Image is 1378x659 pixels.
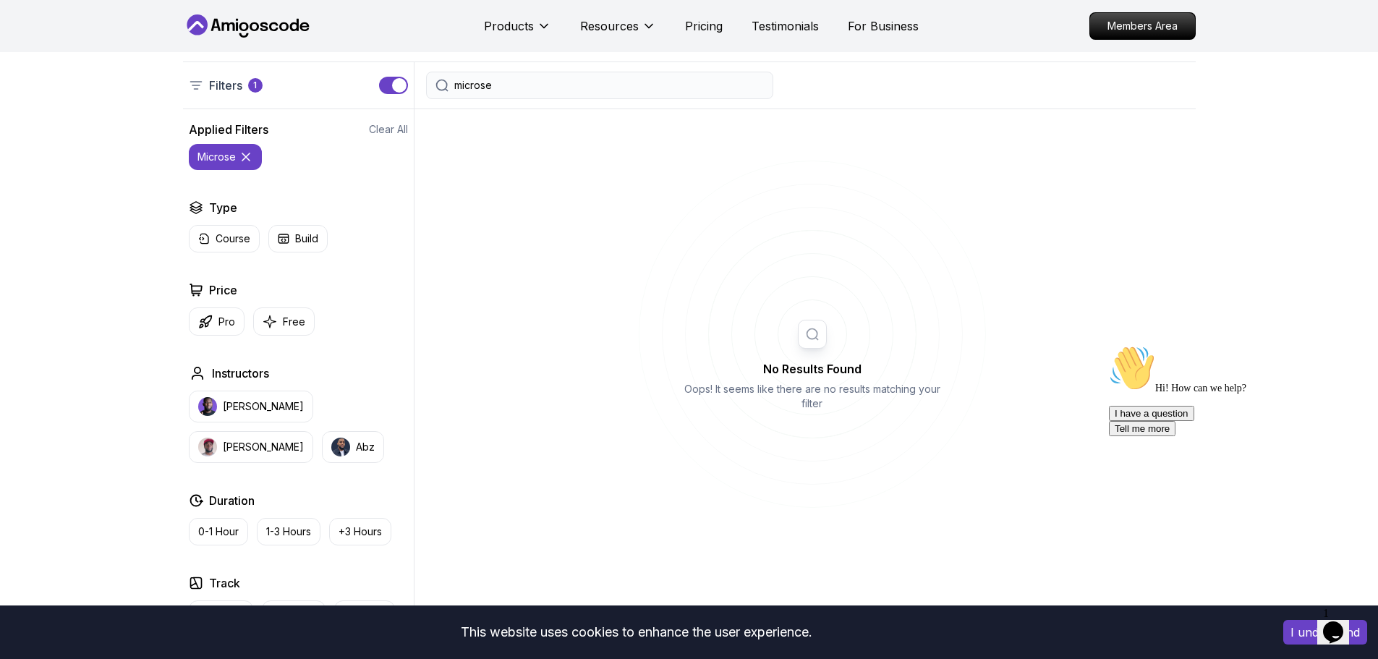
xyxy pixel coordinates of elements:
div: This website uses cookies to enhance the user experience. [11,616,1262,648]
p: Abz [356,440,375,454]
p: Build [295,231,318,246]
button: instructor img[PERSON_NAME] [189,391,313,422]
button: Clear All [369,122,408,137]
button: Front End [189,600,253,628]
p: 1 [253,80,257,91]
p: Free [283,315,305,329]
button: microse [189,144,262,170]
button: instructor imgAbz [322,431,384,463]
button: +3 Hours [329,518,391,545]
button: Dev Ops [334,600,395,628]
img: instructor img [198,397,217,416]
p: [PERSON_NAME] [223,440,304,454]
h2: No Results Found [679,360,946,378]
button: Products [484,17,551,46]
p: Oops! It seems like there are no results matching your filter [679,382,946,411]
iframe: chat widget [1103,339,1364,594]
input: Search Java, React, Spring boot ... [454,78,764,93]
h2: Instructors [212,365,269,382]
a: For Business [848,17,919,35]
a: Testimonials [752,17,819,35]
button: Build [268,225,328,252]
p: 1-3 Hours [266,524,311,539]
button: Pro [189,307,244,336]
button: Back End [262,600,326,628]
img: instructor img [198,438,217,456]
h2: Applied Filters [189,121,268,138]
p: Members Area [1090,13,1195,39]
p: Resources [580,17,639,35]
button: instructor img[PERSON_NAME] [189,431,313,463]
p: 0-1 Hour [198,524,239,539]
button: I have a question [6,67,91,82]
button: Course [189,225,260,252]
p: +3 Hours [339,524,382,539]
p: Course [216,231,250,246]
p: Filters [209,77,242,94]
p: Products [484,17,534,35]
a: Pricing [685,17,723,35]
div: 👋Hi! How can we help?I have a questionTell me more [6,6,266,97]
img: :wave: [6,6,52,52]
span: Hi! How can we help? [6,43,143,54]
h2: Price [209,281,237,299]
p: Pro [218,315,235,329]
h2: Duration [209,492,255,509]
button: Accept cookies [1283,620,1367,645]
p: [PERSON_NAME] [223,399,304,414]
button: Resources [580,17,656,46]
button: Free [253,307,315,336]
a: Members Area [1089,12,1196,40]
h2: Type [209,199,237,216]
p: microse [197,150,236,164]
button: Tell me more [6,82,72,97]
iframe: chat widget [1317,601,1364,645]
button: 1-3 Hours [257,518,320,545]
h2: Track [209,574,240,592]
button: 0-1 Hour [189,518,248,545]
img: instructor img [331,438,350,456]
